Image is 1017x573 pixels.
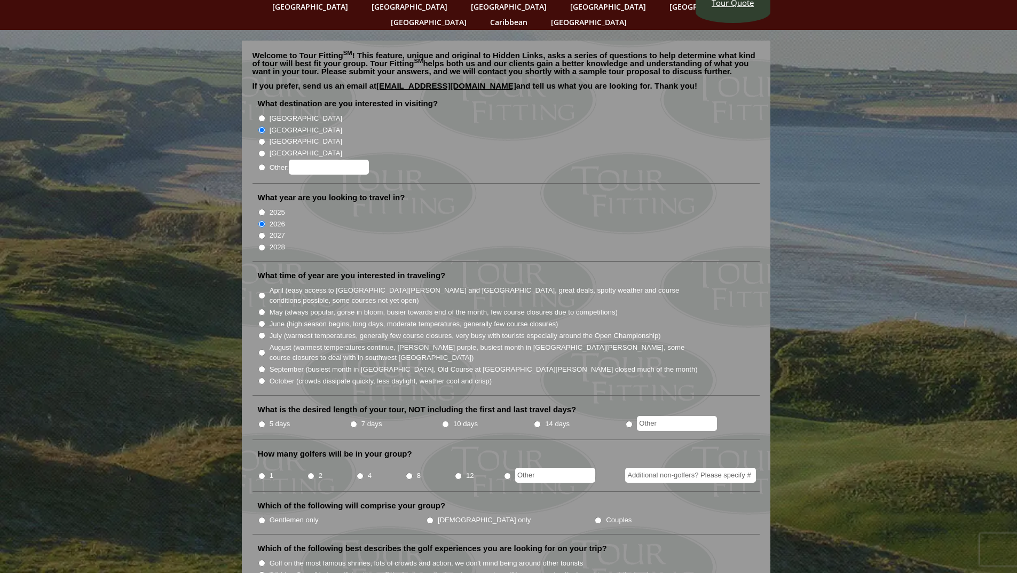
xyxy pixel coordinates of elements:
label: June (high season begins, long days, moderate temperatures, generally few course closures) [270,319,558,329]
label: August (warmest temperatures continue, [PERSON_NAME] purple, busiest month in [GEOGRAPHIC_DATA][P... [270,342,699,363]
label: Golf on the most famous shrines, lots of crowds and action, we don't mind being around other tour... [270,558,584,569]
label: 14 days [545,419,570,429]
label: Couples [606,515,632,525]
input: Other [515,468,595,483]
p: If you prefer, send us an email at and tell us what you are looking for. Thank you! [253,82,760,98]
label: What year are you looking to travel in? [258,192,405,203]
label: 7 days [361,419,382,429]
label: How many golfers will be in your group? [258,449,412,459]
label: 2026 [270,219,285,230]
p: Welcome to Tour Fitting ! This feature, unique and original to Hidden Links, asks a series of que... [253,51,760,75]
label: [GEOGRAPHIC_DATA] [270,113,342,124]
label: Gentlemen only [270,515,319,525]
label: 2027 [270,230,285,241]
label: [GEOGRAPHIC_DATA] [270,136,342,147]
a: [GEOGRAPHIC_DATA] [546,14,632,30]
label: [DEMOGRAPHIC_DATA] only [438,515,531,525]
label: Other: [270,160,369,175]
label: April (easy access to [GEOGRAPHIC_DATA][PERSON_NAME] and [GEOGRAPHIC_DATA], great deals, spotty w... [270,285,699,306]
label: 10 days [453,419,478,429]
label: What destination are you interested in visiting? [258,98,438,109]
a: Caribbean [485,14,533,30]
label: May (always popular, gorse in bloom, busier towards end of the month, few course closures due to ... [270,307,618,318]
label: [GEOGRAPHIC_DATA] [270,125,342,136]
label: 2 [319,470,322,481]
label: 8 [417,470,421,481]
input: Other: [289,160,369,175]
label: Which of the following best describes the golf experiences you are looking for on your trip? [258,543,607,554]
a: [EMAIL_ADDRESS][DOMAIN_NAME] [376,81,516,90]
label: 2028 [270,242,285,253]
label: What is the desired length of your tour, NOT including the first and last travel days? [258,404,577,415]
label: September (busiest month in [GEOGRAPHIC_DATA], Old Course at [GEOGRAPHIC_DATA][PERSON_NAME] close... [270,364,698,375]
label: 2025 [270,207,285,218]
input: Other [637,416,717,431]
label: 1 [270,470,273,481]
label: July (warmest temperatures, generally few course closures, very busy with tourists especially aro... [270,331,661,341]
label: 4 [368,470,372,481]
input: Additional non-golfers? Please specify # [625,468,756,483]
sup: SM [414,58,423,64]
label: 5 days [270,419,290,429]
label: [GEOGRAPHIC_DATA] [270,148,342,159]
label: Which of the following will comprise your group? [258,500,446,511]
label: October (crowds dissipate quickly, less daylight, weather cool and crisp) [270,376,492,387]
sup: SM [343,50,352,56]
label: What time of year are you interested in traveling? [258,270,446,281]
a: [GEOGRAPHIC_DATA] [385,14,472,30]
label: 12 [466,470,474,481]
